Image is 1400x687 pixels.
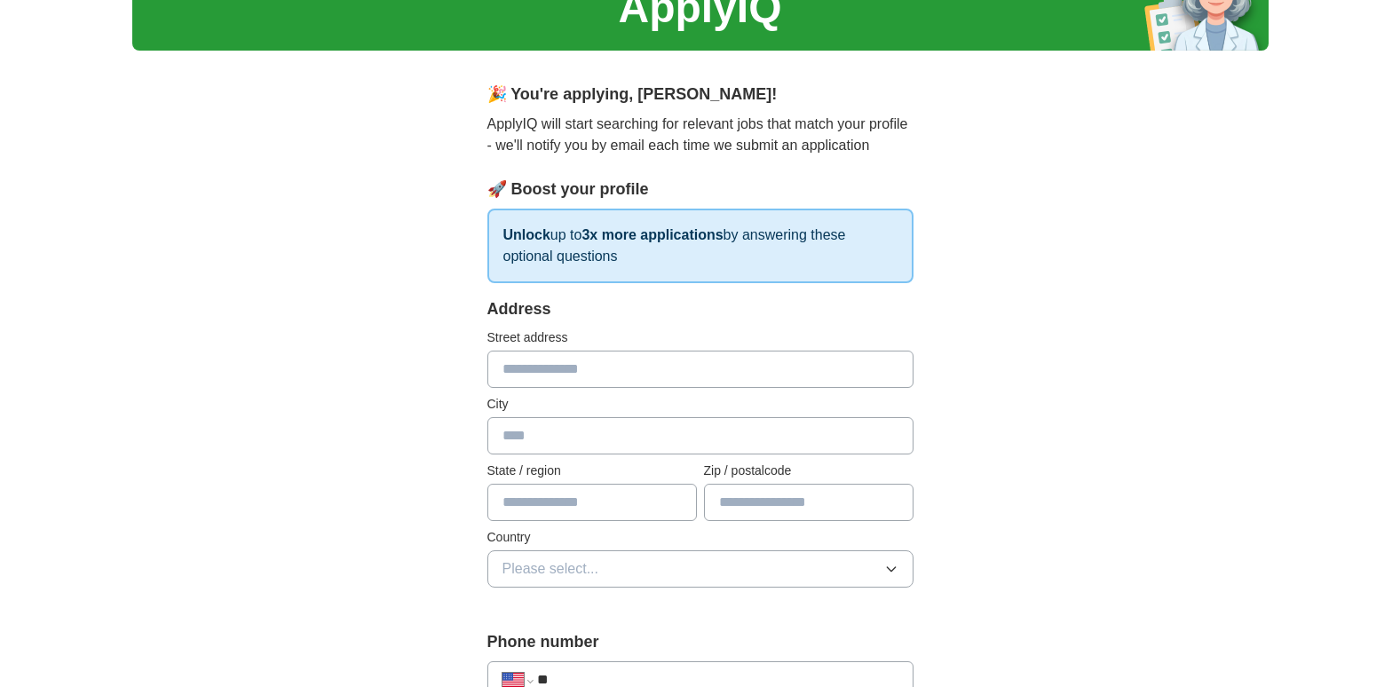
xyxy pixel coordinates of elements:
[502,558,599,580] span: Please select...
[487,114,914,156] p: ApplyIQ will start searching for relevant jobs that match your profile - we'll notify you by emai...
[487,630,914,654] label: Phone number
[581,227,723,242] strong: 3x more applications
[704,462,914,480] label: Zip / postalcode
[487,178,914,201] div: 🚀 Boost your profile
[503,227,550,242] strong: Unlock
[487,395,914,414] label: City
[487,462,697,480] label: State / region
[487,550,914,588] button: Please select...
[487,83,914,107] div: 🎉 You're applying , [PERSON_NAME] !
[487,528,914,547] label: Country
[487,209,914,283] p: up to by answering these optional questions
[487,297,914,321] div: Address
[487,328,914,347] label: Street address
